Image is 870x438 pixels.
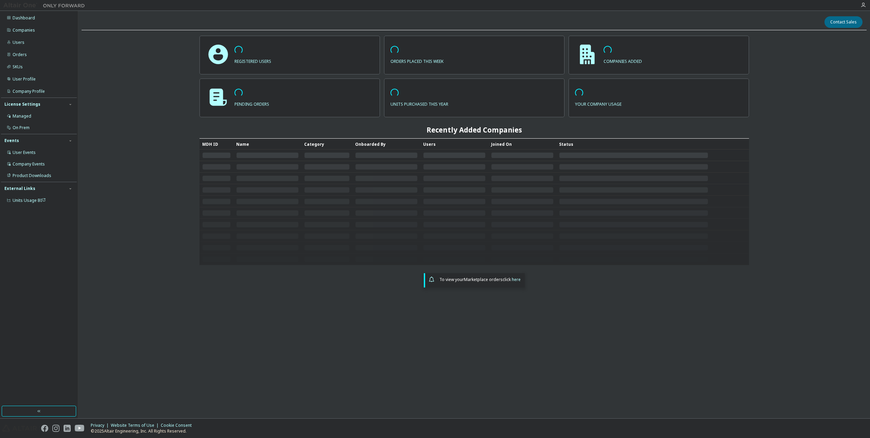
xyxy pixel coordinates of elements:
div: Category [304,139,350,150]
p: units purchased this year [390,99,448,107]
button: Contact Sales [824,16,863,28]
span: Units Usage BI [13,197,46,203]
div: Orders [13,52,27,57]
div: Company Events [13,161,45,167]
div: MDH ID [202,139,231,150]
div: Privacy [91,423,111,428]
div: Name [236,139,299,150]
div: User Events [13,150,36,155]
div: External Links [4,186,35,191]
img: linkedin.svg [64,425,71,432]
div: Managed [13,113,31,119]
div: Onboarded By [355,139,418,150]
img: altair_logo.svg [2,425,37,432]
div: Company Profile [13,89,45,94]
div: Users [13,40,24,45]
div: Dashboard [13,15,35,21]
div: Events [4,138,19,143]
img: facebook.svg [41,425,48,432]
div: Cookie Consent [161,423,196,428]
p: companies added [604,56,642,64]
div: Joined On [491,139,554,150]
h2: Recently Added Companies [199,125,749,134]
span: To view your click [439,277,521,282]
div: User Profile [13,76,36,82]
div: On Prem [13,125,30,130]
a: here [512,277,521,282]
div: SKUs [13,64,23,70]
p: registered users [234,56,271,64]
div: Product Downloads [13,173,51,178]
img: instagram.svg [52,425,59,432]
img: Altair One [3,2,88,9]
em: Marketplace orders [464,277,503,282]
div: Status [559,139,708,150]
div: Website Terms of Use [111,423,161,428]
p: your company usage [575,99,622,107]
img: youtube.svg [75,425,85,432]
p: pending orders [234,99,269,107]
p: orders placed this week [390,56,443,64]
div: Users [423,139,486,150]
div: Companies [13,28,35,33]
div: License Settings [4,102,40,107]
p: © 2025 Altair Engineering, Inc. All Rights Reserved. [91,428,196,434]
